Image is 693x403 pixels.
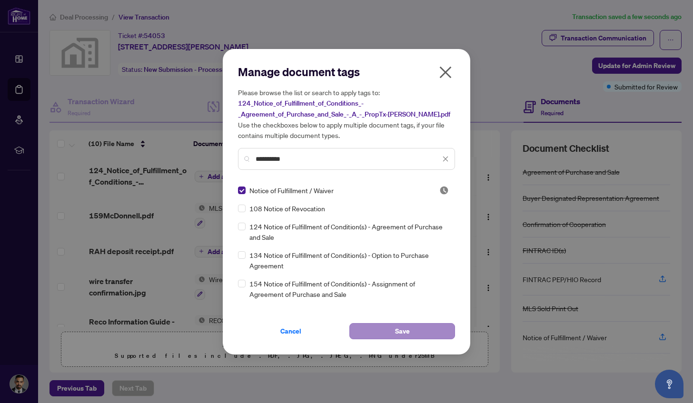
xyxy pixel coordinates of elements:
[280,324,301,339] span: Cancel
[238,323,344,339] button: Cancel
[238,99,450,118] span: 124_Notice_of_Fulfillment_of_Conditions_-_Agreement_of_Purchase_and_Sale_-_A_-_PropTx-[PERSON_NAM...
[349,323,455,339] button: Save
[395,324,410,339] span: Save
[249,203,325,214] span: 108 Notice of Revocation
[238,64,455,79] h2: Manage document tags
[438,65,453,80] span: close
[249,250,449,271] span: 134 Notice of Fulfillment of Condition(s) - Option to Purchase Agreement
[439,186,449,195] img: status
[238,87,455,140] h5: Please browse the list or search to apply tags to: Use the checkboxes below to apply multiple doc...
[442,156,449,162] span: close
[439,186,449,195] span: Pending Review
[249,185,334,196] span: Notice of Fulfillment / Waiver
[655,370,683,398] button: Open asap
[249,221,449,242] span: 124 Notice of Fulfillment of Condition(s) - Agreement of Purchase and Sale
[249,278,449,299] span: 154 Notice of Fulfillment of Condition(s) - Assignment of Agreement of Purchase and Sale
